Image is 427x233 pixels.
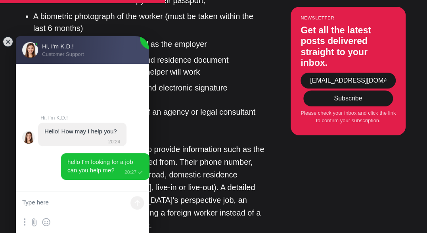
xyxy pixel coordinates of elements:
li: A photocopy of your identity card as the employer [33,38,267,50]
jdiv: Hello! How may I help you? [44,128,117,135]
span: Please check your inbox and click the link to confirm your subscription. [301,110,396,124]
h3: Get all the latest posts delivered straight to your inbox. [301,25,396,69]
jdiv: Hi, I'm K.D.! [40,115,143,121]
li: A copy of your identity register and residence document (ikametgah) showing where the helper will... [33,54,267,78]
li: A biometric photograph of the worker (must be taken within the last 6 months) [33,10,267,34]
jdiv: 20:24 [106,139,120,145]
small: Newsletter [301,16,396,21]
jdiv: 20:27 [122,170,143,175]
jdiv: 14.09.25 20:27:18 [61,154,149,180]
button: Subscribe [303,91,393,106]
jdiv: Hi, I'm K.D.! [22,131,35,144]
jdiv: 14.09.25 20:24:49 [38,123,126,146]
li: Your registered e-mail address and electronic signature [33,82,267,94]
input: Your email address [301,73,396,89]
jdiv: hello I'm looking for a job can you help me? [67,159,135,174]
